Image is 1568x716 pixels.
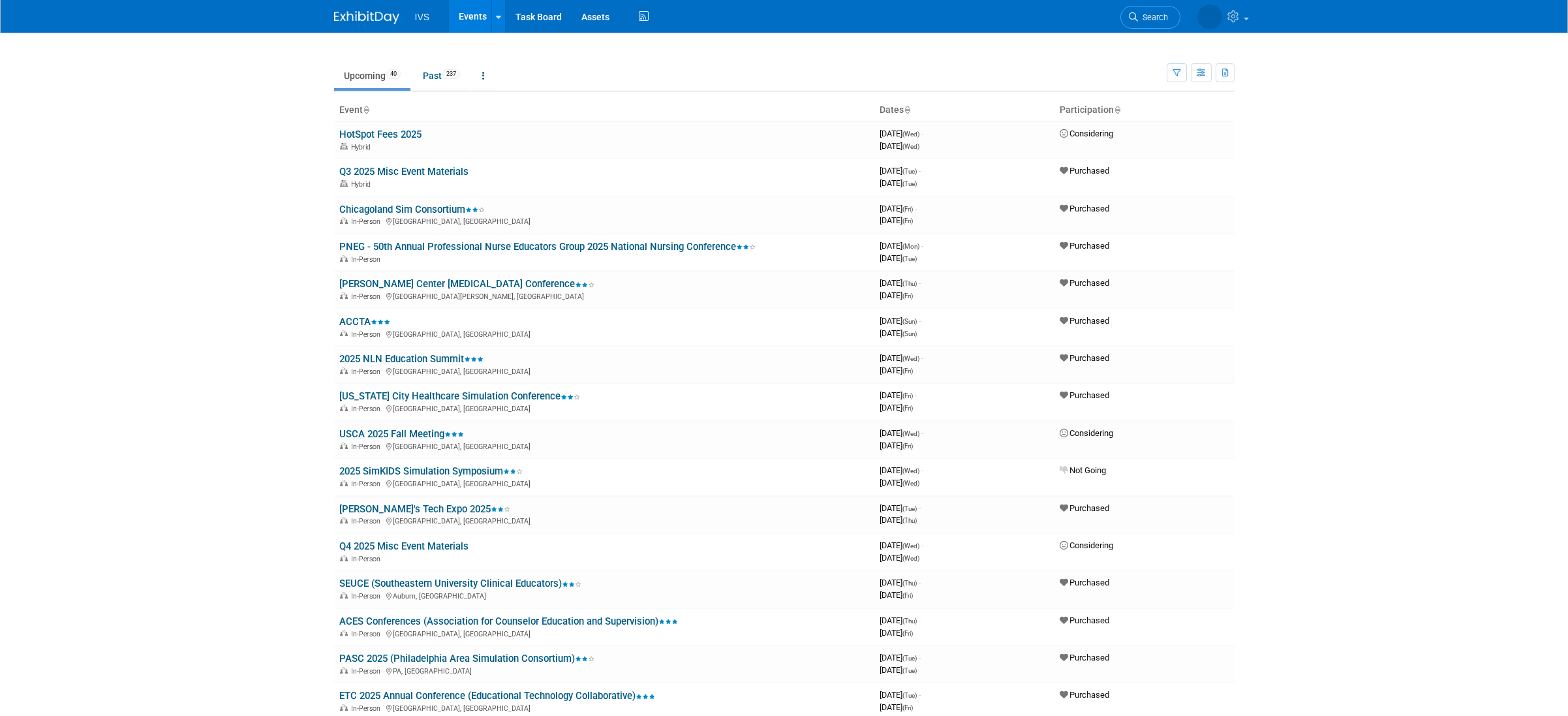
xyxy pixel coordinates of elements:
[880,241,923,251] span: [DATE]
[340,443,348,449] img: In-Person Event
[902,392,913,399] span: (Fri)
[880,353,923,363] span: [DATE]
[880,590,913,600] span: [DATE]
[902,405,913,412] span: (Fri)
[351,292,384,301] span: In-Person
[340,480,348,486] img: In-Person Event
[919,278,921,288] span: -
[902,131,919,138] span: (Wed)
[880,316,921,326] span: [DATE]
[880,665,917,675] span: [DATE]
[1060,690,1109,700] span: Purchased
[902,206,913,213] span: (Fri)
[334,11,399,24] img: ExhibitDay
[339,478,869,488] div: [GEOGRAPHIC_DATA], [GEOGRAPHIC_DATA]
[413,63,470,88] a: Past237
[340,704,348,711] img: In-Person Event
[340,667,348,674] img: In-Person Event
[1060,204,1109,213] span: Purchased
[880,503,921,513] span: [DATE]
[339,129,422,140] a: HotSpot Fees 2025
[902,367,913,375] span: (Fri)
[340,292,348,299] img: In-Person Event
[340,555,348,561] img: In-Person Event
[351,255,384,264] span: In-Person
[919,653,921,662] span: -
[919,578,921,587] span: -
[904,104,910,115] a: Sort by Start Date
[351,704,384,713] span: In-Person
[339,441,869,451] div: [GEOGRAPHIC_DATA], [GEOGRAPHIC_DATA]
[1138,12,1168,22] span: Search
[339,628,869,638] div: [GEOGRAPHIC_DATA], [GEOGRAPHIC_DATA]
[339,578,581,589] a: SEUCE (Southeastern University Clinical Educators)
[363,104,369,115] a: Sort by Event Name
[919,166,921,176] span: -
[902,592,913,599] span: (Fri)
[902,692,917,699] span: (Tue)
[919,615,921,625] span: -
[339,465,523,477] a: 2025 SimKIDS Simulation Symposium
[880,390,917,400] span: [DATE]
[339,166,469,178] a: Q3 2025 Misc Event Materials
[880,215,913,225] span: [DATE]
[339,515,869,525] div: [GEOGRAPHIC_DATA], [GEOGRAPHIC_DATA]
[351,217,384,226] span: In-Person
[1060,278,1109,288] span: Purchased
[880,540,923,550] span: [DATE]
[880,204,917,213] span: [DATE]
[340,217,348,224] img: In-Person Event
[351,517,384,525] span: In-Person
[339,403,869,413] div: [GEOGRAPHIC_DATA], [GEOGRAPHIC_DATA]
[902,143,919,150] span: (Wed)
[902,292,913,300] span: (Fri)
[339,615,678,627] a: ACES Conferences (Association for Counselor Education and Supervision)
[902,255,917,262] span: (Tue)
[339,665,869,676] div: PA, [GEOGRAPHIC_DATA]
[1060,390,1109,400] span: Purchased
[874,99,1054,121] th: Dates
[340,517,348,523] img: In-Person Event
[351,480,384,488] span: In-Person
[339,353,484,365] a: 2025 NLN Education Summit
[351,143,375,151] span: Hybrid
[902,217,913,225] span: (Fri)
[351,555,384,563] span: In-Person
[880,702,913,712] span: [DATE]
[340,180,348,187] img: Hybrid Event
[340,630,348,636] img: In-Person Event
[902,480,919,487] span: (Wed)
[880,578,921,587] span: [DATE]
[351,405,384,413] span: In-Person
[880,428,923,438] span: [DATE]
[340,255,348,262] img: In-Person Event
[902,704,913,711] span: (Fri)
[339,590,869,600] div: Auburn, [GEOGRAPHIC_DATA]
[1060,653,1109,662] span: Purchased
[919,316,921,326] span: -
[1197,5,1222,29] img: Jacob Diaz
[880,441,913,450] span: [DATE]
[880,178,917,188] span: [DATE]
[902,580,917,587] span: (Thu)
[921,465,923,475] span: -
[442,69,460,79] span: 237
[880,366,913,375] span: [DATE]
[921,241,923,251] span: -
[880,465,923,475] span: [DATE]
[339,690,655,702] a: ETC 2025 Annual Conference (Educational Technology Collaborative)
[880,166,921,176] span: [DATE]
[1060,503,1109,513] span: Purchased
[1060,316,1109,326] span: Purchased
[902,467,919,475] span: (Wed)
[1120,6,1180,29] a: Search
[340,143,348,149] img: Hybrid Event
[339,316,390,328] a: ACCTA
[915,390,917,400] span: -
[902,655,917,662] span: (Tue)
[351,330,384,339] span: In-Person
[902,280,917,287] span: (Thu)
[921,353,923,363] span: -
[339,290,869,301] div: [GEOGRAPHIC_DATA][PERSON_NAME], [GEOGRAPHIC_DATA]
[351,667,384,676] span: In-Person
